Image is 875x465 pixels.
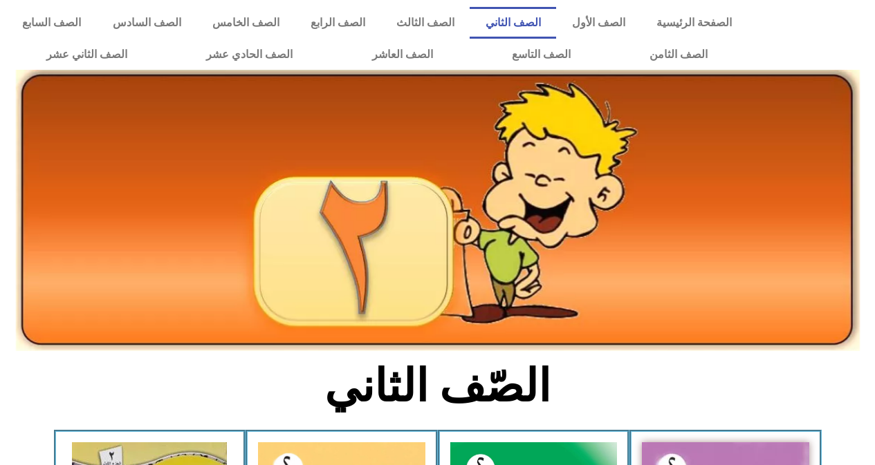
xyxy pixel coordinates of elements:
[209,359,666,413] h2: الصّف الثاني
[333,39,472,70] a: الصف العاشر
[7,7,97,39] a: الصف السابع
[167,39,332,70] a: الصف الحادي عشر
[380,7,470,39] a: الصف الثالث
[196,7,295,39] a: الصف الخامس
[556,7,641,39] a: الصف الأول
[472,39,610,70] a: الصف التاسع
[295,7,380,39] a: الصف الرابع
[7,39,167,70] a: الصف الثاني عشر
[97,7,196,39] a: الصف السادس
[610,39,747,70] a: الصف الثامن
[470,7,556,39] a: الصف الثاني
[641,7,747,39] a: الصفحة الرئيسية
